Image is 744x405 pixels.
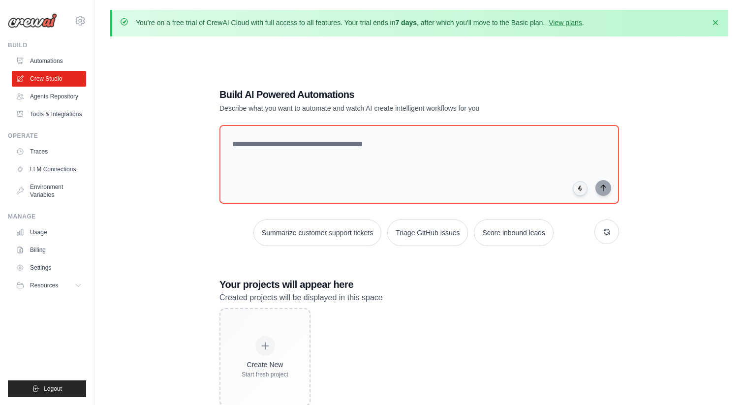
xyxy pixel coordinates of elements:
[594,219,619,244] button: Get new suggestions
[12,242,86,258] a: Billing
[8,380,86,397] button: Logout
[12,106,86,122] a: Tools & Integrations
[12,224,86,240] a: Usage
[12,260,86,276] a: Settings
[12,278,86,293] button: Resources
[12,144,86,159] a: Traces
[12,179,86,203] a: Environment Variables
[30,281,58,289] span: Resources
[219,103,550,113] p: Describe what you want to automate and watch AI create intelligent workflows for you
[387,219,468,246] button: Triage GitHub issues
[219,291,619,304] p: Created projects will be displayed in this space
[44,385,62,393] span: Logout
[8,132,86,140] div: Operate
[8,41,86,49] div: Build
[8,213,86,220] div: Manage
[219,278,619,291] h3: Your projects will appear here
[12,161,86,177] a: LLM Connections
[219,88,550,101] h1: Build AI Powered Automations
[474,219,554,246] button: Score inbound leads
[136,18,584,28] p: You're on a free trial of CrewAI Cloud with full access to all features. Your trial ends in , aft...
[242,371,288,378] div: Start fresh project
[253,219,381,246] button: Summarize customer support tickets
[242,360,288,370] div: Create New
[12,71,86,87] a: Crew Studio
[549,19,582,27] a: View plans
[12,53,86,69] a: Automations
[573,181,588,196] button: Click to speak your automation idea
[8,13,57,28] img: Logo
[12,89,86,104] a: Agents Repository
[395,19,417,27] strong: 7 days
